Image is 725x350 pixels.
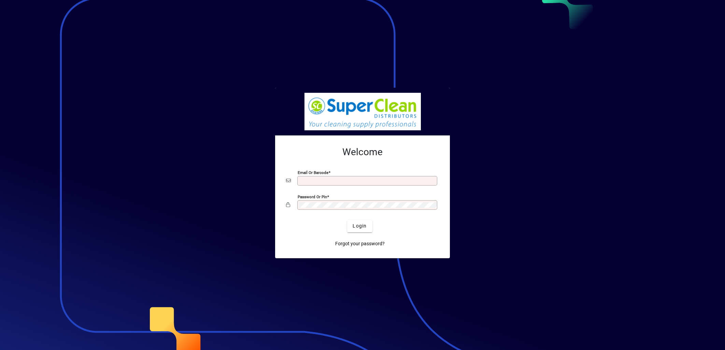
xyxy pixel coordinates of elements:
[286,146,439,158] h2: Welcome
[298,170,328,175] mat-label: Email or Barcode
[353,222,367,230] span: Login
[298,194,327,199] mat-label: Password or Pin
[332,238,387,250] a: Forgot your password?
[347,220,372,232] button: Login
[335,240,385,247] span: Forgot your password?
